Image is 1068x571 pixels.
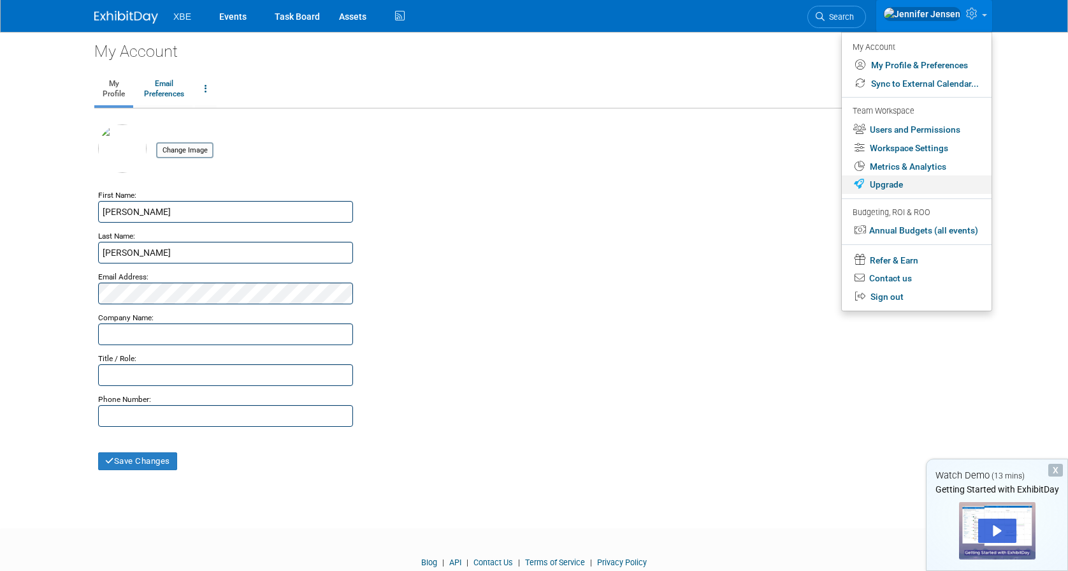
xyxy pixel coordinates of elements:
[449,558,461,567] a: API
[842,158,992,176] a: Metrics & Analytics
[807,6,866,28] a: Search
[842,221,992,240] a: Annual Budgets (all events)
[463,558,472,567] span: |
[94,32,974,63] div: My Account
[883,7,961,21] img: Jennifer Jensen
[98,272,148,281] small: Email Address:
[842,139,992,158] a: Workspace Settings
[98,395,151,404] small: Phone Number:
[853,206,979,219] div: Budgeting, ROI & ROO
[173,11,191,22] span: XBE
[98,232,135,241] small: Last Name:
[842,121,992,139] a: Users and Permissions
[421,558,437,567] a: Blog
[98,354,136,363] small: Title / Role:
[98,313,154,322] small: Company Name:
[587,558,595,567] span: |
[473,558,513,567] a: Contact Us
[597,558,647,567] a: Privacy Policy
[98,191,136,200] small: First Name:
[853,39,979,54] div: My Account
[853,105,979,119] div: Team Workspace
[525,558,585,567] a: Terms of Service
[94,73,133,105] a: MyProfile
[94,11,158,24] img: ExhibitDay
[842,75,992,93] a: Sync to External Calendar...
[439,558,447,567] span: |
[842,269,992,288] a: Contact us
[842,288,992,306] a: Sign out
[825,12,854,22] span: Search
[992,471,1025,480] span: (13 mins)
[842,175,992,194] a: Upgrade
[978,519,1016,543] div: Play
[927,469,1067,482] div: Watch Demo
[136,73,192,105] a: EmailPreferences
[98,452,177,470] button: Save Changes
[515,558,523,567] span: |
[842,56,992,75] a: My Profile & Preferences
[1048,464,1063,477] div: Dismiss
[842,250,992,270] a: Refer & Earn
[927,483,1067,496] div: Getting Started with ExhibitDay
